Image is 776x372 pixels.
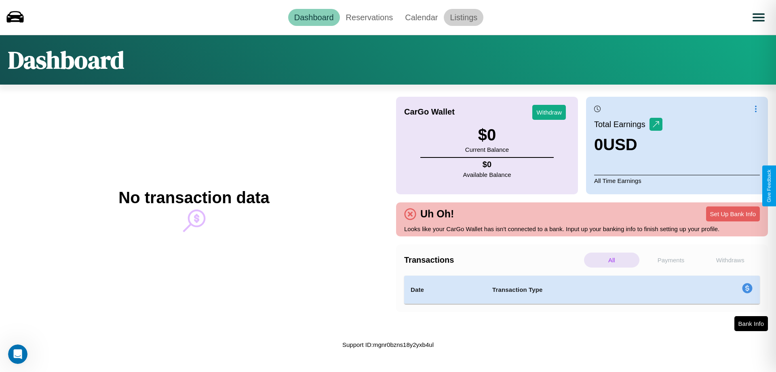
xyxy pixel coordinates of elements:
h4: CarGo Wallet [404,107,455,117]
h4: $ 0 [463,160,511,169]
p: Looks like your CarGo Wallet has isn't connected to a bank. Input up your banking info to finish ... [404,223,760,234]
h3: 0 USD [594,136,662,154]
h4: Transaction Type [492,285,676,295]
p: Withdraws [702,253,758,268]
h4: Date [411,285,479,295]
h2: No transaction data [118,189,269,207]
a: Reservations [340,9,399,26]
p: Available Balance [463,169,511,180]
button: Open menu [747,6,770,29]
h1: Dashboard [8,43,124,77]
iframe: Intercom live chat [8,344,27,364]
p: All [584,253,639,268]
p: Payments [643,253,699,268]
a: Dashboard [288,9,340,26]
p: Support ID: mgnr0bzns18y2yxb4ul [342,339,434,350]
p: Current Balance [465,144,509,155]
div: Give Feedback [766,170,772,202]
p: Total Earnings [594,117,649,132]
a: Calendar [399,9,444,26]
h4: Transactions [404,255,582,265]
h4: Uh Oh! [416,208,458,220]
h3: $ 0 [465,126,509,144]
button: Withdraw [532,105,566,120]
table: simple table [404,276,760,304]
p: All Time Earnings [594,175,760,186]
button: Bank Info [734,316,768,331]
button: Set Up Bank Info [706,206,760,221]
a: Listings [444,9,483,26]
